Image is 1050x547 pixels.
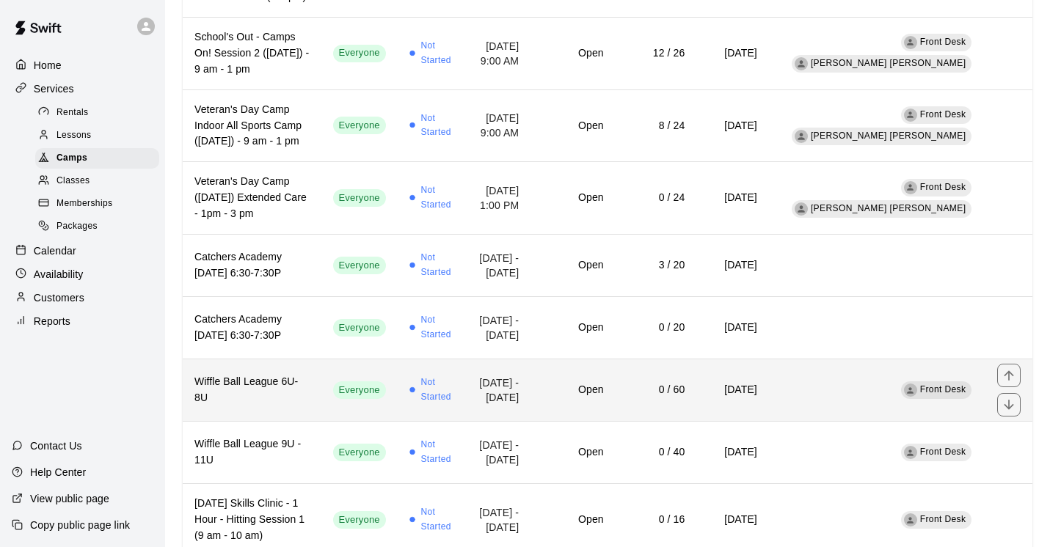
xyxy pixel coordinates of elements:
div: Front Desk [904,109,917,122]
span: Front Desk [920,37,966,47]
h6: Open [542,320,603,336]
h6: Open [542,382,603,398]
a: Calendar [12,240,153,262]
h6: [DATE] [708,320,757,336]
div: Camps [35,148,159,169]
h6: 0 / 16 [627,512,685,528]
h6: 0 / 40 [627,444,685,460]
h6: [DATE] Skills Clinic - 1 Hour - Hitting Session 1 (9 am - 10 am) [194,496,310,544]
span: Not Started [420,505,456,535]
span: Front Desk [920,447,966,457]
h6: [DATE] [708,257,757,273]
h6: [DATE] [708,45,757,62]
span: Everyone [333,446,386,460]
p: Contact Us [30,438,82,453]
td: [DATE] - [DATE] [467,297,531,359]
p: Help Center [30,465,86,480]
h6: 0 / 20 [627,320,685,336]
span: Everyone [333,46,386,60]
div: Services [12,78,153,100]
h6: 8 / 24 [627,118,685,134]
span: Front Desk [920,109,966,120]
h6: Open [542,118,603,134]
h6: Wiffle Ball League 9U - 11U [194,436,310,469]
div: This service is visible to all of your customers [333,319,386,337]
p: View public page [30,491,109,506]
button: move item up [997,364,1021,387]
a: Reports [12,310,153,332]
span: Everyone [333,119,386,133]
h6: Catchers Academy [DATE] 6:30-7:30P [194,249,310,282]
td: [DATE] 1:00 PM [467,162,531,235]
h6: [DATE] [708,382,757,398]
td: [DATE] 9:00 AM [467,89,531,162]
span: Memberships [56,197,112,211]
p: Services [34,81,74,96]
span: Everyone [333,513,386,527]
a: Classes [35,170,165,193]
td: [DATE] 9:00 AM [467,17,531,89]
h6: [DATE] [708,444,757,460]
span: Not Started [420,438,456,467]
h6: Open [542,190,603,206]
span: Not Started [420,375,456,405]
a: Rentals [35,101,165,124]
span: Not Started [420,251,456,280]
span: Everyone [333,321,386,335]
div: Memberships [35,194,159,214]
h6: [DATE] [708,190,757,206]
p: Copy public page link [30,518,130,532]
td: [DATE] - [DATE] [467,235,531,297]
h6: 3 / 20 [627,257,685,273]
h6: Veteran's Day Camp ([DATE]) Extended Care - 1pm - 3 pm [194,174,310,222]
span: [PERSON_NAME] [PERSON_NAME] [811,58,966,68]
h6: Veteran's Day Camp Indoor All Sports Camp ([DATE]) - 9 am - 1 pm [194,102,310,150]
td: [DATE] - [DATE] [467,359,531,422]
h6: Catchers Academy [DATE] 6:30-7:30P [194,312,310,344]
div: This service is visible to all of your customers [333,45,386,62]
td: [DATE] - [DATE] [467,422,531,484]
h6: Open [542,512,603,528]
div: This service is visible to all of your customers [333,511,386,529]
p: Calendar [34,243,76,258]
span: Everyone [333,259,386,273]
h6: Wiffle Ball League 6U-8U [194,374,310,406]
div: Lessons [35,125,159,146]
div: Front Desk [904,181,917,194]
span: Not Started [420,183,456,213]
div: Front Desk [904,36,917,49]
div: This service is visible to all of your customers [333,117,386,134]
p: Availability [34,267,84,282]
span: Not Started [420,313,456,342]
a: Camps [35,147,165,170]
div: This service is visible to all of your customers [333,444,386,461]
span: Not Started [420,111,456,141]
span: Everyone [333,383,386,397]
a: Memberships [35,193,165,216]
span: Camps [56,151,87,166]
div: Billy Jack Ryan [795,130,808,143]
span: Everyone [333,191,386,205]
div: Front Desk [904,383,917,397]
span: Front Desk [920,384,966,394]
span: Packages [56,219,98,234]
span: Lessons [56,128,92,143]
div: Customers [12,287,153,309]
h6: 0 / 24 [627,190,685,206]
span: [PERSON_NAME] [PERSON_NAME] [811,203,966,213]
h6: 12 / 26 [627,45,685,62]
span: Front Desk [920,182,966,192]
p: Customers [34,290,84,305]
div: Packages [35,216,159,237]
a: Availability [12,263,153,285]
h6: [DATE] [708,512,757,528]
h6: Open [542,45,603,62]
a: Home [12,54,153,76]
h6: Open [542,444,603,460]
a: Packages [35,216,165,238]
span: Not Started [420,39,456,68]
a: Lessons [35,124,165,147]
